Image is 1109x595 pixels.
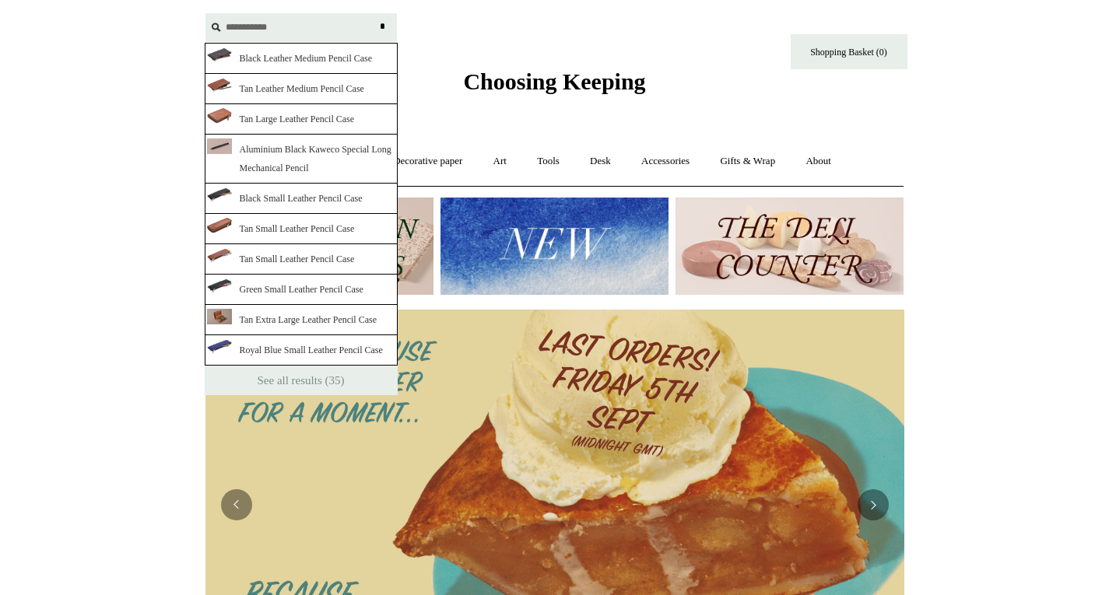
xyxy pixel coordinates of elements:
[207,309,232,324] img: CHoosingKeeping_Session_010_Leather_Case_Large_open_thumb.jpg
[207,188,232,201] img: Hq3hKfLwCmSCsyk_BS0MRmFPZUyzEcpTzZHplJFOQ6s_thumb.png
[207,279,232,294] img: WdDkdBzly44rAacXJWA-KajOHtXzG-A-t7NAIZfWghM_thumb.png
[207,218,232,233] img: 8e8VKaoXANDFTObwyGb7X3oooTVltaNwSL-5_jFizlc_thumb.png
[791,34,907,69] a: Shopping Basket (0)
[676,198,904,295] img: The Deli Counter
[205,335,398,366] a: Royal Blue Small Leather Pencil Case
[207,79,232,93] img: i4mXFSxf-XPLQt49_2DPk74f20oPzizIxJrwrf63XKI_thumb.png
[221,489,252,520] button: Previous
[205,366,398,395] a: See all results (35)
[205,43,398,74] a: Black Leather Medium Pencil Case
[207,48,232,62] img: KeRvGra4FbwqWMpeKbqI9BaXlIL_Cb2SfybVspWrPG8_thumb.png
[205,74,398,104] a: Tan Leather Medium Pencil Case
[205,244,398,275] a: Tan Small Leather Pencil Case
[207,249,232,262] img: QXhslDqHa66s7RADl6GHENvklF-z4tOVC-yKY0QTubU_thumb.png
[791,141,845,182] a: About
[858,489,889,520] button: Next
[207,340,232,355] img: sfpVniGLMSRHvKnsxQ8ICfLX9qLXYuzRdbutp-ZG9vo_thumb.png
[205,104,398,135] a: Tan Large Leather Pencil Case
[205,275,398,305] a: Green Small Leather Pencil Case
[706,141,789,182] a: Gifts & Wrap
[463,81,645,92] a: Choosing Keeping
[523,141,574,182] a: Tools
[379,141,476,182] a: Decorative paper
[207,138,232,154] img: Copyright_Choosing_Keeping_20181120_BS_BLACK_SPECIAL_MP_thumb.jpg
[627,141,704,182] a: Accessories
[205,305,398,335] a: Tan Extra Large Leather Pencil Case
[207,108,232,124] img: uwd4noar6tCrJwPzrtnFbTBRhO8HLCCYvA2ywKFt6QI_thumb.png
[479,141,521,182] a: Art
[205,135,398,184] a: Aluminium Black Kaweco Special Long Mechanical Pencil
[576,141,625,182] a: Desk
[463,68,645,94] span: Choosing Keeping
[205,184,398,214] a: Black Small Leather Pencil Case
[205,214,398,244] a: Tan Small Leather Pencil Case
[440,198,669,295] img: New.jpg__PID:f73bdf93-380a-4a35-bcfe-7823039498e1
